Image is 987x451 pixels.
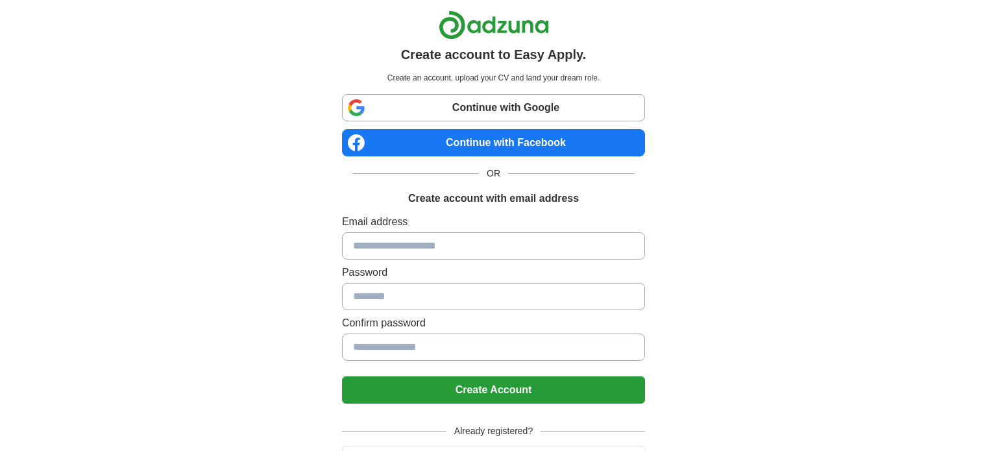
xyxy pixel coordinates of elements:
span: OR [479,167,508,180]
h1: Create account to Easy Apply. [401,45,587,64]
button: Create Account [342,376,645,404]
h1: Create account with email address [408,191,579,206]
p: Create an account, upload your CV and land your dream role. [345,72,642,84]
label: Password [342,265,645,280]
label: Email address [342,214,645,230]
a: Continue with Facebook [342,129,645,156]
a: Continue with Google [342,94,645,121]
img: Adzuna logo [439,10,549,40]
span: Already registered? [446,424,541,438]
label: Confirm password [342,315,645,331]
